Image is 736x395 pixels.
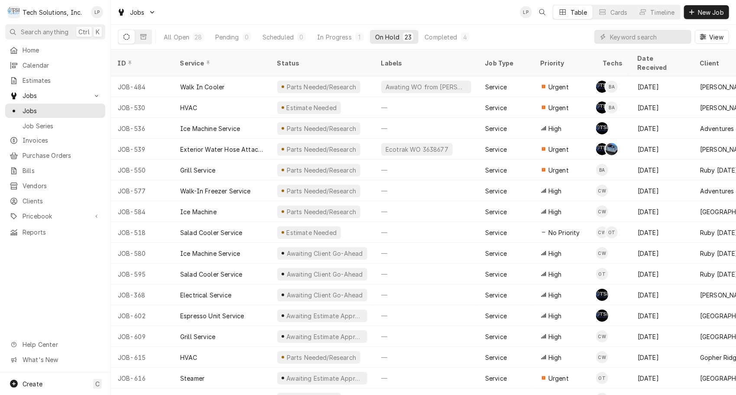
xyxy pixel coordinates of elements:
div: — [374,243,478,264]
div: SB [596,122,608,134]
div: JOB-584 [111,201,173,222]
div: Walk In Cooler [180,82,224,91]
span: Ctrl [78,27,90,36]
span: Clients [23,196,101,206]
div: Lisa Paschal's Avatar [520,6,532,18]
div: Service [485,270,507,279]
div: [DATE] [631,347,693,368]
div: JOB-550 [111,160,173,180]
span: Invoices [23,136,101,145]
span: High [548,291,562,300]
div: — [374,97,478,118]
button: View [695,30,729,44]
div: JOB-616 [111,368,173,388]
div: JOB-602 [111,305,173,326]
span: Jobs [23,91,88,100]
div: 28 [195,33,202,42]
div: BA [606,101,618,114]
div: Parts Needed/Research [285,353,357,362]
div: Steamer [180,374,204,383]
span: Help Center [23,340,100,349]
span: Urgent [548,166,569,175]
div: In Progress [317,33,352,42]
a: Bills [5,163,105,178]
div: Service [485,353,507,362]
span: Search anything [21,27,68,36]
div: CW [596,185,608,197]
div: Shaun Booth's Avatar [596,289,608,301]
div: Parts Needed/Research [285,124,357,133]
div: Austin Fox's Avatar [596,101,608,114]
div: Tech Solutions, Inc.'s Avatar [8,6,20,18]
div: AF [596,310,608,322]
div: Service [180,59,262,68]
div: Estimate Needed [285,228,337,237]
div: JOB-539 [111,139,173,160]
span: What's New [23,355,100,364]
div: Awaiting Estimate Approval [285,332,364,341]
div: JOB-615 [111,347,173,368]
span: K [96,27,100,36]
span: High [548,353,562,362]
div: [DATE] [631,305,693,326]
div: [DATE] [631,368,693,388]
div: Ice Machine Service [180,249,240,258]
div: — [374,180,478,201]
div: Coleton Wallace's Avatar [596,330,608,343]
div: Awaiting Estimate Approval [285,311,364,320]
div: — [374,118,478,139]
div: Service [485,145,507,154]
div: LP [520,6,532,18]
div: Service [485,228,507,237]
span: Bills [23,166,101,175]
div: [DATE] [631,326,693,347]
div: Service [485,207,507,216]
div: Status [277,59,366,68]
a: Go to Pricebook [5,209,105,223]
span: Calendar [23,61,101,70]
span: Urgent [548,145,569,154]
div: 0 [244,33,250,42]
a: Vendors [5,179,105,193]
div: Brian Alexander's Avatar [606,101,618,114]
div: Service [485,249,507,258]
div: Service [485,186,507,196]
div: Estimate Needed [285,103,337,112]
span: Create [23,380,42,388]
div: 0 [299,33,304,42]
span: Reports [23,228,101,237]
span: High [548,311,562,320]
span: Jobs [23,106,101,115]
span: High [548,270,562,279]
span: Purchase Orders [23,151,101,160]
span: Pricebook [23,212,88,221]
div: JOB-595 [111,264,173,284]
div: [DATE] [631,139,693,160]
div: Service [485,82,507,91]
div: Priority [541,59,587,68]
div: [DATE] [631,97,693,118]
div: Awaiting Client Go-Ahead [285,270,363,279]
div: CW [596,226,608,238]
div: Coleton Wallace's Avatar [596,351,608,363]
span: High [548,332,562,341]
div: Cards [610,8,628,17]
div: Service [485,124,507,133]
div: [DATE] [631,201,693,222]
div: LP [91,6,103,18]
div: Joe Paschal's Avatar [606,143,618,155]
div: Brian Alexander's Avatar [606,81,618,93]
div: Coleton Wallace's Avatar [596,185,608,197]
div: Date Received [638,54,684,72]
div: Otis Tooley's Avatar [596,268,608,280]
div: JOB-580 [111,243,173,264]
div: Coleton Wallace's Avatar [596,206,608,218]
div: Service [485,166,507,175]
div: Grill Service [180,332,215,341]
a: Estimates [5,73,105,88]
div: HVAC [180,353,198,362]
div: Parts Needed/Research [285,186,357,196]
div: Tech Solutions, Inc. [23,8,82,17]
div: [DATE] [631,180,693,201]
div: — [374,368,478,388]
